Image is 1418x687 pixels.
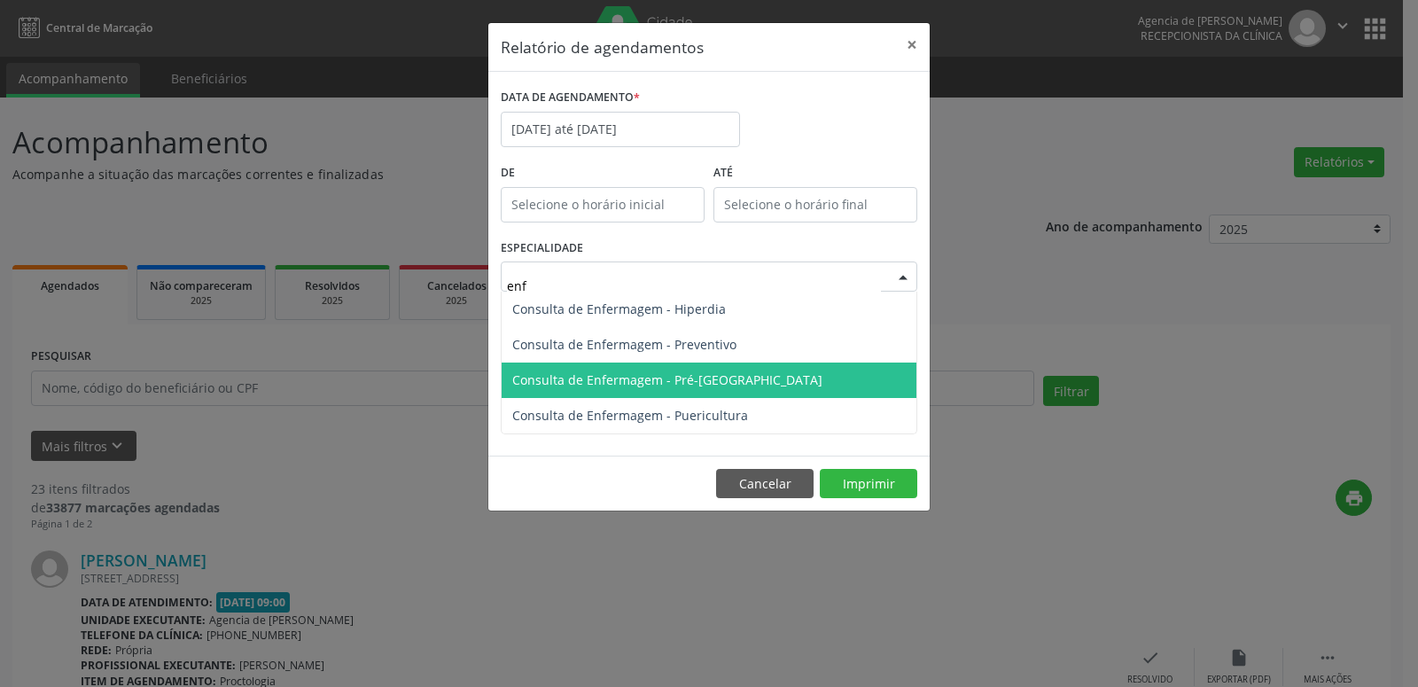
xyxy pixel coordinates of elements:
button: Close [894,23,930,66]
label: ATÉ [713,160,917,187]
label: De [501,160,705,187]
span: Consulta de Enfermagem - Hiperdia [512,301,726,317]
span: Consulta de Enfermagem - Puericultura [512,407,748,424]
input: Selecione o horário inicial [501,187,705,222]
input: Selecione uma data ou intervalo [501,112,740,147]
span: Consulta de Enfermagem - Preventivo [512,336,736,353]
button: Imprimir [820,469,917,499]
span: Consulta de Enfermagem - Pré-[GEOGRAPHIC_DATA] [512,371,822,388]
label: ESPECIALIDADE [501,235,583,262]
button: Cancelar [716,469,814,499]
h5: Relatório de agendamentos [501,35,704,59]
input: Selecione o horário final [713,187,917,222]
input: Seleciona uma especialidade [507,268,881,303]
label: DATA DE AGENDAMENTO [501,84,640,112]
